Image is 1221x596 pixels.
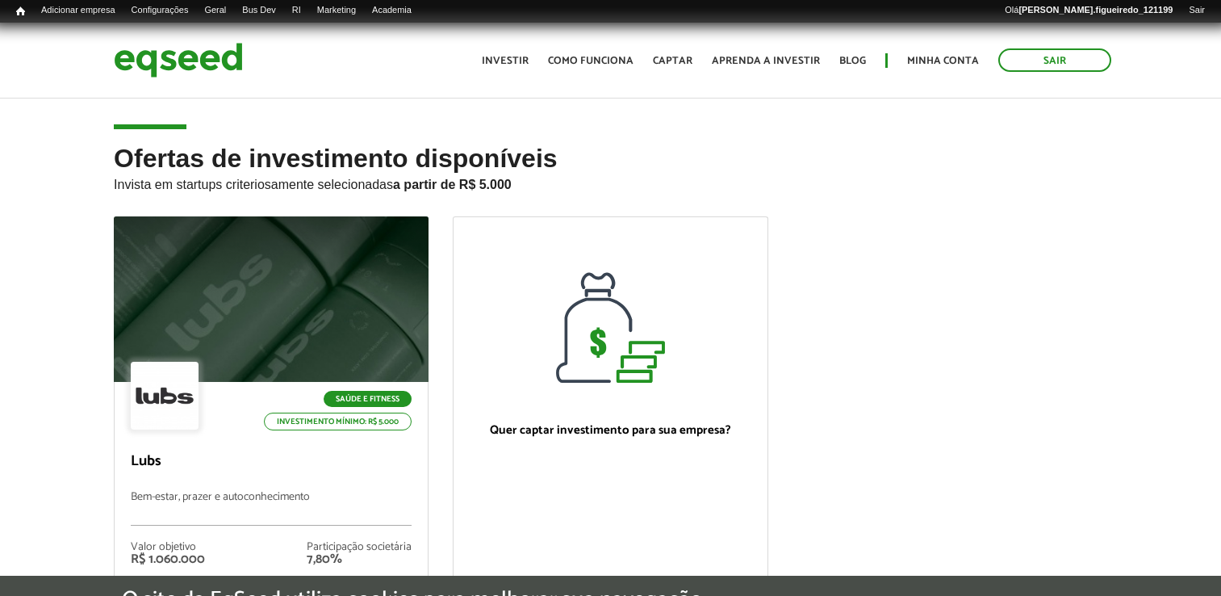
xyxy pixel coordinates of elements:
[393,178,512,191] strong: a partir de R$ 5.000
[284,4,309,17] a: RI
[482,56,529,66] a: Investir
[33,4,123,17] a: Adicionar empresa
[16,6,25,17] span: Início
[364,4,420,17] a: Academia
[309,4,364,17] a: Marketing
[307,553,412,566] div: 7,80%
[131,453,412,471] p: Lubs
[123,4,197,17] a: Configurações
[307,542,412,553] div: Participação societária
[264,413,412,430] p: Investimento mínimo: R$ 5.000
[114,145,1107,216] h2: Ofertas de investimento disponíveis
[1018,5,1173,15] strong: [PERSON_NAME].figueiredo_121199
[470,423,751,438] p: Quer captar investimento para sua empresa?
[997,4,1181,17] a: Olá[PERSON_NAME].figueiredo_121199
[131,553,205,566] div: R$ 1.060.000
[1181,4,1213,17] a: Sair
[548,56,633,66] a: Como funciona
[653,56,692,66] a: Captar
[324,391,412,407] p: Saúde e Fitness
[131,542,205,553] div: Valor objetivo
[114,39,243,82] img: EqSeed
[131,491,412,526] p: Bem-estar, prazer e autoconhecimento
[712,56,820,66] a: Aprenda a investir
[907,56,979,66] a: Minha conta
[234,4,284,17] a: Bus Dev
[8,4,33,19] a: Início
[114,173,1107,192] p: Invista em startups criteriosamente selecionadas
[839,56,866,66] a: Blog
[998,48,1111,72] a: Sair
[196,4,234,17] a: Geral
